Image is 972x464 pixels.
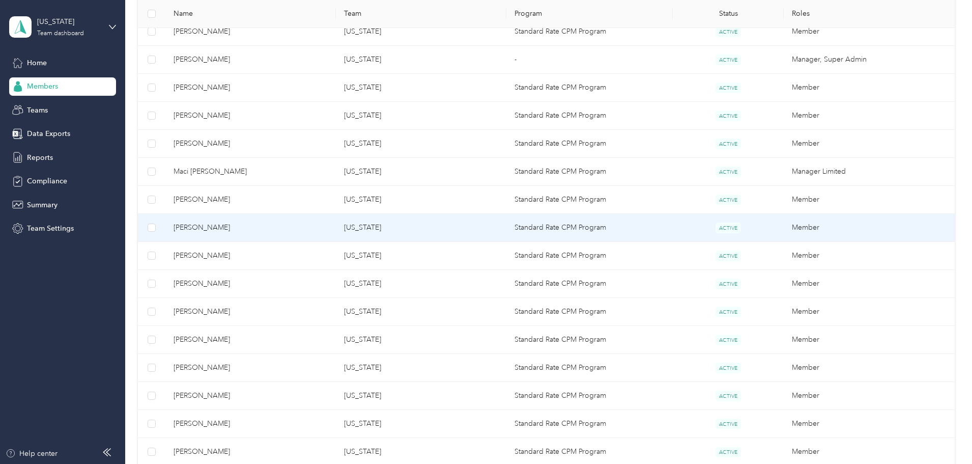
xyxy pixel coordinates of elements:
[716,419,741,429] span: ACTIVE
[784,382,954,410] td: Member
[506,158,673,186] td: Standard Rate CPM Program
[716,139,741,149] span: ACTIVE
[784,102,954,130] td: Member
[506,186,673,214] td: Standard Rate CPM Program
[506,74,673,102] td: Standard Rate CPM Program
[174,82,328,93] span: [PERSON_NAME]
[165,354,336,382] td: Aaron Little
[174,306,328,317] span: [PERSON_NAME]
[506,46,673,74] td: -
[784,186,954,214] td: Member
[174,362,328,373] span: [PERSON_NAME]
[784,158,954,186] td: Manager Limited
[336,354,506,382] td: Georgia
[506,102,673,130] td: Standard Rate CPM Program
[506,242,673,270] td: Standard Rate CPM Program
[506,382,673,410] td: Standard Rate CPM Program
[174,194,328,205] span: [PERSON_NAME]
[506,18,673,46] td: Standard Rate CPM Program
[174,278,328,289] span: [PERSON_NAME]
[336,382,506,410] td: Georgia
[27,200,58,210] span: Summary
[27,105,48,116] span: Teams
[336,410,506,438] td: Georgia
[165,74,336,102] td: Redonna Branton
[174,54,328,65] span: [PERSON_NAME]
[336,326,506,354] td: Georgia
[174,138,328,149] span: [PERSON_NAME]
[716,447,741,457] span: ACTIVE
[716,307,741,317] span: ACTIVE
[174,26,328,37] span: [PERSON_NAME]
[784,242,954,270] td: Member
[716,83,741,93] span: ACTIVE
[506,326,673,354] td: Standard Rate CPM Program
[716,279,741,289] span: ACTIVE
[506,354,673,382] td: Standard Rate CPM Program
[27,176,67,186] span: Compliance
[165,214,336,242] td: Heather McDevitt
[336,298,506,326] td: Georgia
[784,18,954,46] td: Member
[784,46,954,74] td: Manager, Super Admin
[784,74,954,102] td: Member
[716,335,741,345] span: ACTIVE
[716,167,741,177] span: ACTIVE
[336,102,506,130] td: Georgia
[716,391,741,401] span: ACTIVE
[174,446,328,457] span: [PERSON_NAME]
[784,354,954,382] td: Member
[506,298,673,326] td: Standard Rate CPM Program
[716,195,741,205] span: ACTIVE
[165,326,336,354] td: Robyn Keen
[165,130,336,158] td: Maci Miles
[336,242,506,270] td: Georgia
[784,214,954,242] td: Member
[716,251,741,261] span: ACTIVE
[165,270,336,298] td: Jenna Little
[174,334,328,345] span: [PERSON_NAME]
[336,18,506,46] td: Georgia
[174,390,328,401] span: [PERSON_NAME]
[716,111,741,121] span: ACTIVE
[506,130,673,158] td: Standard Rate CPM Program
[165,46,336,74] td: Deanna Shirley
[165,102,336,130] td: Maigan Shafer
[336,74,506,102] td: Georgia
[784,410,954,438] td: Member
[716,363,741,373] span: ACTIVE
[27,223,74,234] span: Team Settings
[27,58,47,68] span: Home
[6,448,58,459] button: Help center
[174,166,328,177] span: Maci [PERSON_NAME]
[336,186,506,214] td: Georgia
[27,128,70,139] span: Data Exports
[716,26,741,37] span: ACTIVE
[27,152,53,163] span: Reports
[915,407,972,464] iframe: Everlance-gr Chat Button Frame
[336,214,506,242] td: Georgia
[165,298,336,326] td: Lindsey Dangler
[174,222,328,233] span: [PERSON_NAME]
[784,130,954,158] td: Member
[784,270,954,298] td: Member
[165,410,336,438] td: Cheyenne Tucker
[506,410,673,438] td: Standard Rate CPM Program
[506,214,673,242] td: Standard Rate CPM Program
[37,31,84,37] div: Team dashboard
[336,158,506,186] td: Georgia
[716,223,741,233] span: ACTIVE
[784,326,954,354] td: Member
[174,250,328,261] span: [PERSON_NAME]
[37,16,101,27] div: [US_STATE]
[165,186,336,214] td: Tim Samples
[27,81,58,92] span: Members
[165,382,336,410] td: Jennifer Moore
[336,130,506,158] td: Georgia
[174,110,328,121] span: [PERSON_NAME]
[716,54,741,65] span: ACTIVE
[174,418,328,429] span: [PERSON_NAME]
[165,18,336,46] td: Cassidy Hazelwood
[336,46,506,74] td: Georgia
